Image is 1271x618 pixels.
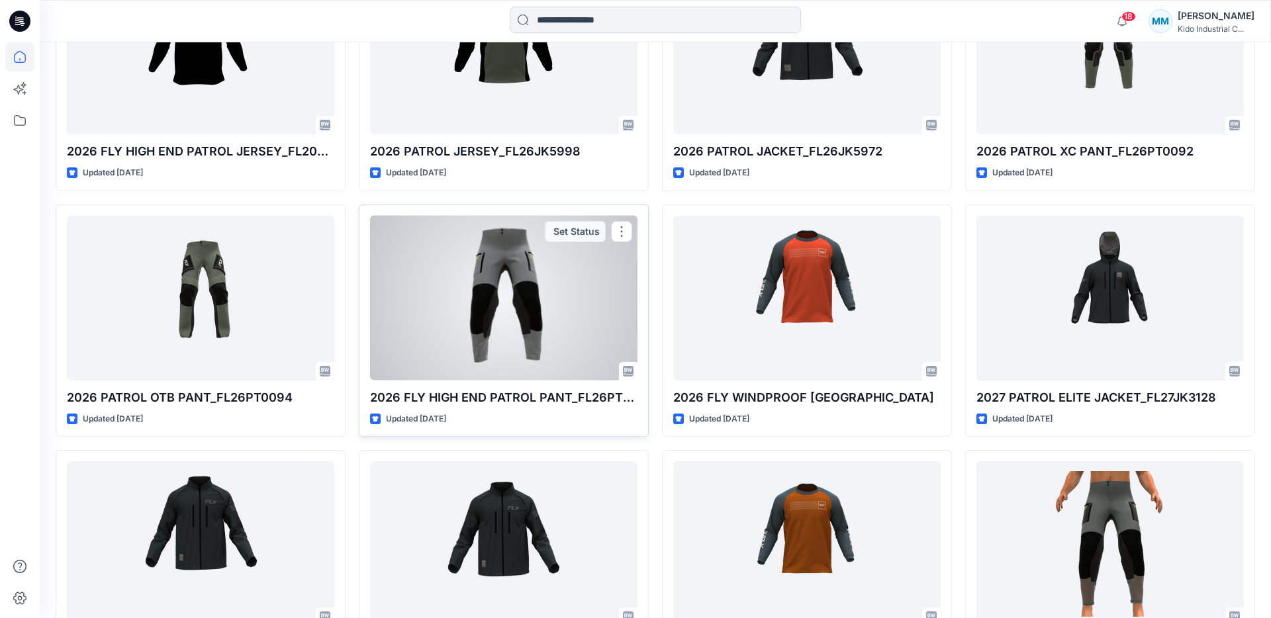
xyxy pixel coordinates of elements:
div: MM [1149,9,1172,33]
p: Updated [DATE] [386,412,446,426]
p: Updated [DATE] [992,412,1053,426]
span: 18 [1121,11,1136,22]
p: Updated [DATE] [689,412,749,426]
p: 2026 PATROL OTB PANT_FL26PT0094 [67,388,334,407]
a: 2026 FLY WINDPROOF JERSEY_FL26JK2999 [673,216,941,380]
p: 2026 PATROL XC PANT_FL26PT0092 [976,142,1244,161]
p: Updated [DATE] [386,166,446,180]
div: [PERSON_NAME] [1178,8,1254,24]
a: 2027 PATROL ELITE JACKET_FL27JK3128 [976,216,1244,380]
p: Updated [DATE] [83,166,143,180]
p: 2026 PATROL JERSEY_FL26JK5998 [370,142,637,161]
a: 2026 PATROL OTB PANT_FL26PT0094 [67,216,334,380]
p: 2027 PATROL ELITE JACKET_FL27JK3128 [976,388,1244,407]
p: Updated [DATE] [689,166,749,180]
p: 2026 PATROL JACKET_FL26JK5972 [673,142,941,161]
a: 2026 FLY HIGH END PATROL PANT_FL26PT5967 [370,216,637,380]
div: Kido Industrial C... [1178,24,1254,34]
p: 2026 FLY HIGH END PATROL JERSEY_FL20JK5969 [67,142,334,161]
p: 2026 FLY WINDPROOF [GEOGRAPHIC_DATA] [673,388,941,407]
p: Updated [DATE] [992,166,1053,180]
p: Updated [DATE] [83,412,143,426]
p: 2026 FLY HIGH END PATROL PANT_FL26PT5967 [370,388,637,407]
